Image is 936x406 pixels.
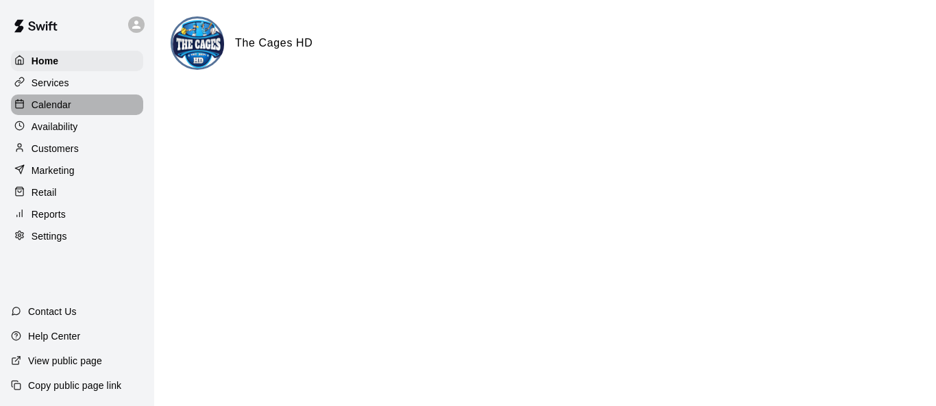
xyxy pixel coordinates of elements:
p: Retail [32,186,57,199]
p: Help Center [28,329,80,343]
p: View public page [28,354,102,368]
p: Calendar [32,98,71,112]
a: Settings [11,226,143,246]
a: Calendar [11,94,143,115]
p: Settings [32,229,67,243]
p: Customers [32,142,79,155]
p: Home [32,54,59,68]
img: The Cages HD logo [173,18,224,70]
p: Copy public page link [28,379,121,392]
a: Services [11,73,143,93]
p: Availability [32,120,78,134]
a: Customers [11,138,143,159]
a: Retail [11,182,143,203]
h6: The Cages HD [235,34,313,52]
a: Marketing [11,160,143,181]
p: Services [32,76,69,90]
a: Home [11,51,143,71]
p: Contact Us [28,305,77,318]
p: Reports [32,207,66,221]
p: Marketing [32,164,75,177]
a: Reports [11,204,143,225]
a: Availability [11,116,143,137]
